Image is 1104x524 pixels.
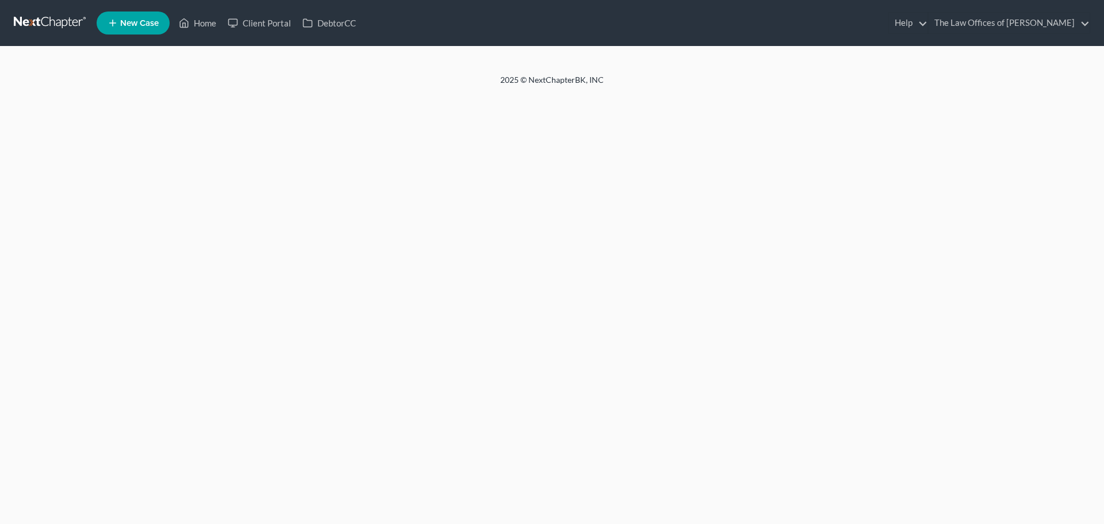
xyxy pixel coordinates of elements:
[222,13,297,33] a: Client Portal
[224,74,880,95] div: 2025 © NextChapterBK, INC
[889,13,927,33] a: Help
[97,12,170,35] new-legal-case-button: New Case
[173,13,222,33] a: Home
[297,13,362,33] a: DebtorCC
[929,13,1090,33] a: The Law Offices of [PERSON_NAME]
